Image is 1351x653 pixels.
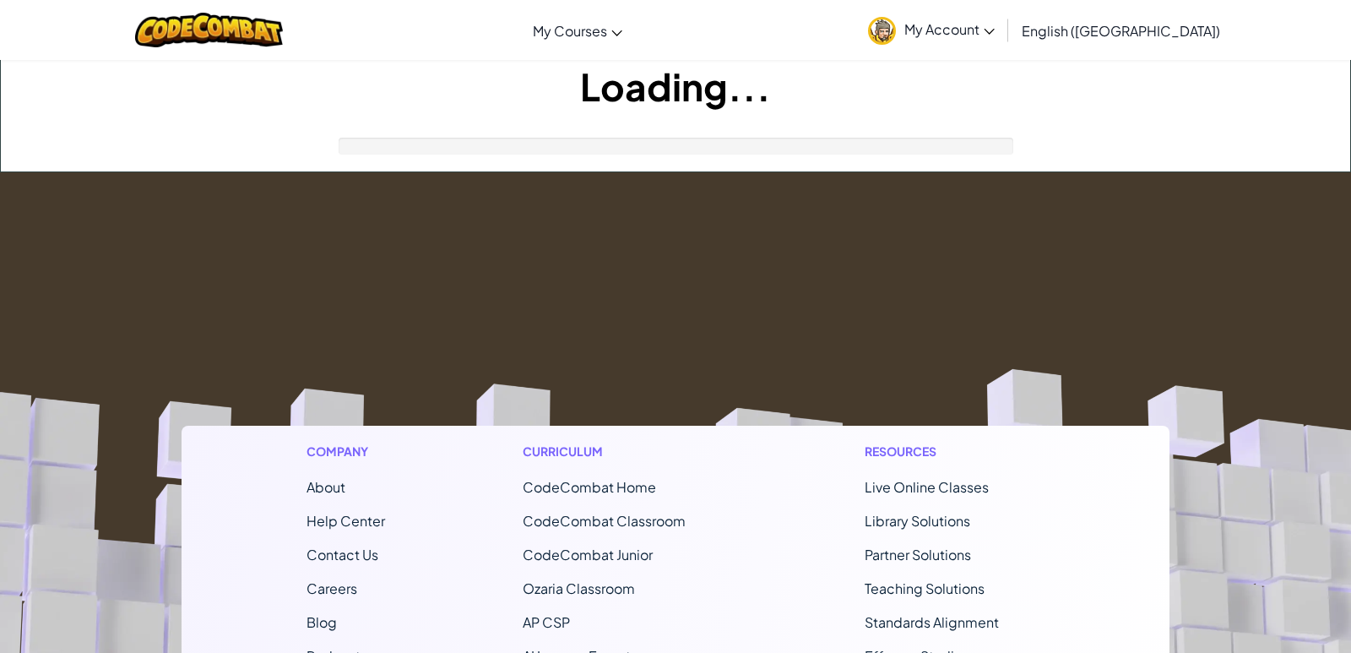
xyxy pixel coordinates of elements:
a: My Courses [524,8,631,53]
h1: Company [307,443,385,460]
span: My Account [904,20,995,38]
a: Standards Alignment [865,613,999,631]
h1: Resources [865,443,1044,460]
h1: Loading... [1,60,1350,112]
a: CodeCombat Junior [523,546,653,563]
span: Contact Us [307,546,378,563]
a: Partner Solutions [865,546,971,563]
a: Live Online Classes [865,478,989,496]
h1: Curriculum [523,443,727,460]
a: Blog [307,613,337,631]
a: Teaching Solutions [865,580,985,597]
img: avatar [868,17,896,45]
a: English ([GEOGRAPHIC_DATA]) [1013,8,1229,53]
a: Library Solutions [865,512,970,530]
img: CodeCombat logo [135,13,283,47]
a: Careers [307,580,357,597]
span: My Courses [533,22,607,40]
a: My Account [860,3,1003,57]
a: AP CSP [523,613,570,631]
span: English ([GEOGRAPHIC_DATA]) [1022,22,1220,40]
a: Ozaria Classroom [523,580,635,597]
a: Help Center [307,512,385,530]
a: CodeCombat Classroom [523,512,686,530]
a: About [307,478,345,496]
span: CodeCombat Home [523,478,656,496]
